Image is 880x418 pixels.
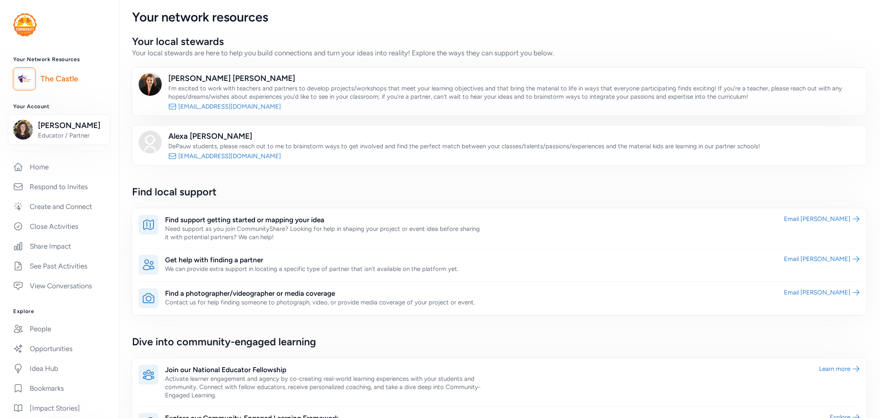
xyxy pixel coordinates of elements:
[15,70,33,88] img: logo
[7,158,112,176] a: Home
[168,84,860,101] div: I'm excited to work with teachers and partners to develop projects/workshops that meet your learn...
[178,102,281,111] a: [EMAIL_ADDRESS][DOMAIN_NAME]
[7,178,112,196] a: Respond to Invites
[168,73,860,84] div: [PERSON_NAME] [PERSON_NAME]
[8,114,110,145] button: [PERSON_NAME]Educator / Partner
[13,103,106,110] h3: Your Account
[13,308,106,315] h3: Explore
[7,257,112,275] a: See Past Activities
[7,237,112,255] a: Share Impact
[132,10,268,25] h2: Your network resources
[7,379,112,397] a: Bookmarks
[7,359,112,378] a: Idea Hub
[7,217,112,235] a: Close Activities
[7,277,112,295] a: View Conversations
[13,56,106,63] h3: Your Network Resources
[38,131,105,140] span: Educator / Partner
[7,399,112,417] a: [Impact Stories]
[38,120,105,131] span: [PERSON_NAME]
[178,152,281,160] a: [EMAIL_ADDRESS][DOMAIN_NAME]
[40,73,106,85] a: The Castle
[168,131,860,142] div: Alexa [PERSON_NAME]
[132,185,867,198] h2: Find local support
[132,48,867,58] div: Your local stewards are here to help you build connections and turn your ideas into reality! Expl...
[132,335,867,348] h2: Dive into community-engaged learning
[7,340,112,358] a: Opportunities
[7,197,112,216] a: Create and Connect
[132,35,867,48] h2: Your local stewards
[7,320,112,338] a: People
[13,13,37,36] img: logo
[168,142,860,150] div: DePauw students, please reach out to me to brainstorm ways to get involved and find the perfect m...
